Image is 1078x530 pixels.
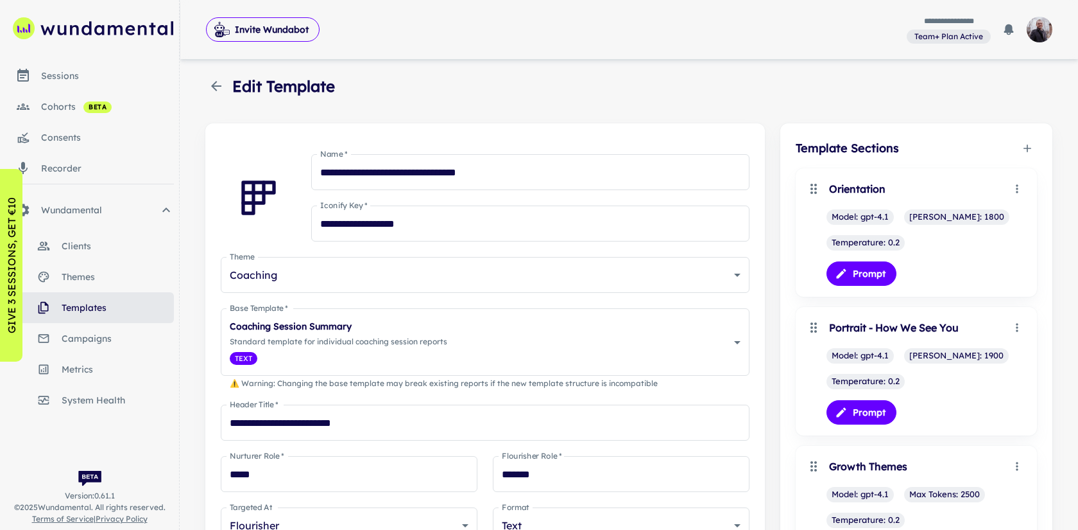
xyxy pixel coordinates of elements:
a: metrics [5,354,174,385]
a: Privacy Policy [96,514,148,524]
span: Wundamental [41,203,158,217]
span: templates [62,301,174,315]
div: Model: gpt-4.1 [826,209,894,225]
label: Targeted At [230,502,272,513]
button: Prompt [826,261,896,286]
div: cohorts [41,100,174,114]
span: Standard template for individual coaching session reports [230,337,447,346]
label: Base Template [230,303,288,314]
h4: Edit Template [232,75,335,98]
span: © 2025 Wundamental. All rights reserved. [14,502,166,513]
label: Format [502,502,529,513]
span: [PERSON_NAME]: 1800 [904,211,1009,224]
span: Model: gpt-4.1 [826,349,894,362]
a: templates [5,292,174,323]
p: GIVE 3 SESSIONS, GET €10 [4,197,19,333]
span: Model: gpt-4.1 [826,211,894,224]
div: Model: gpt-4.1 [826,487,894,502]
span: Model: gpt-4.1 [826,488,894,501]
a: themes [5,261,174,292]
a: recorder [5,153,174,184]
span: [PERSON_NAME]: 1900 [904,349,1009,362]
div: recorder [41,161,174,175]
div: Model: gpt-4.1 [826,348,894,364]
span: | [32,513,148,525]
a: campaigns [5,323,174,354]
button: Invite Wundabot [206,17,320,42]
a: clients [5,231,174,261]
div: [PERSON_NAME]: 1900 [904,348,1009,364]
div: Temperature: 0.2 [826,235,905,251]
a: cohorts beta [5,91,174,122]
p: ⚠️ Warning: Changing the base template may break existing reports if the new template structure i... [230,378,740,389]
span: themes [62,270,174,284]
a: View and manage your current plan and billing details. [907,28,991,44]
span: campaigns [62,331,174,346]
span: metrics [62,362,174,376]
button: Add new section [1018,139,1037,158]
div: Temperature: 0.2 [826,374,905,389]
h6: Orientation [826,179,1002,199]
span: Invite Wundabot to record a meeting [206,17,320,42]
div: consents [41,130,174,145]
span: clients [62,239,174,253]
span: Temperature: 0.2 [826,375,905,388]
label: Name [320,148,347,159]
span: Version: 0.61.1 [65,490,115,502]
h6: Template Sections [796,139,899,157]
img: photoURL [1027,17,1052,42]
div: Temperature: 0.2 [826,513,905,528]
span: TEXT [230,351,257,366]
label: Iconify Key [320,200,368,211]
div: Wundamental [5,195,174,225]
label: Theme [230,251,255,262]
p: Coaching Session Summary [230,319,729,333]
div: sessions [41,69,174,83]
label: Nurturer Role [230,450,284,461]
a: consents [5,122,174,153]
h6: Portrait - How We See You [826,317,1002,338]
span: Max Tokens: 2500 [904,488,985,501]
h6: Growth Themes [826,456,1002,477]
span: system health [62,393,174,407]
a: Terms of Service [32,514,94,524]
span: Temperature: 0.2 [826,514,905,527]
span: View and manage your current plan and billing details. [907,30,991,42]
span: Temperature: 0.2 [826,236,905,249]
div: Max Tokens: 2500 [904,487,985,502]
a: sessions [5,60,174,91]
button: Prompt [826,400,896,425]
div: [PERSON_NAME]: 1800 [904,209,1009,225]
label: Header Title [230,399,278,410]
div: Coaching [221,257,749,293]
span: beta [83,102,112,112]
a: system health [5,385,174,416]
label: Flourisher Role [502,450,561,461]
span: Team+ Plan Active [909,31,988,42]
